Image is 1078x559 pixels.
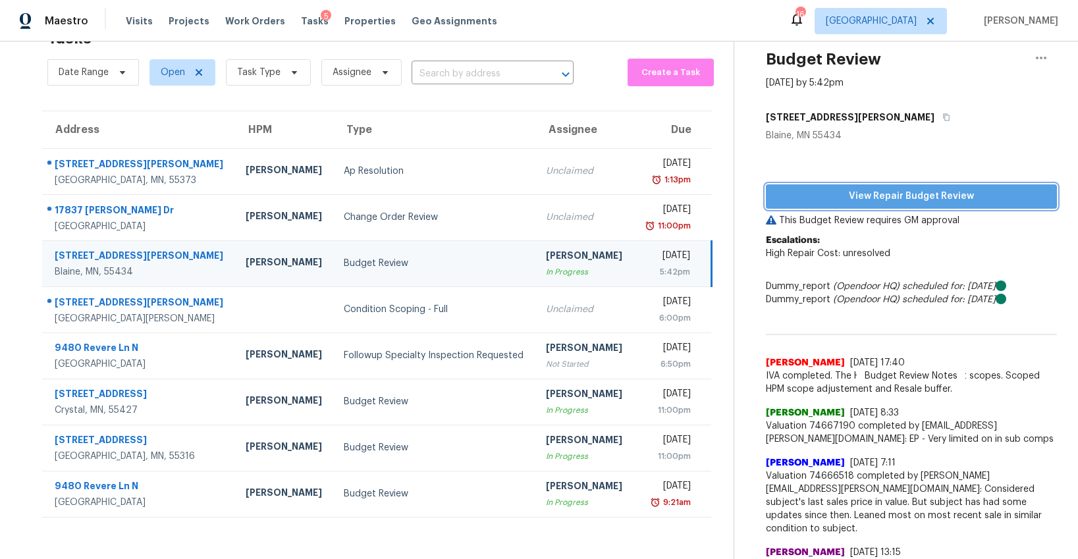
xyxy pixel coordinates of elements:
[660,496,691,509] div: 9:21am
[546,450,623,463] div: In Progress
[246,440,323,456] div: [PERSON_NAME]
[766,469,1057,535] span: Valuation 74666518 completed by [PERSON_NAME][EMAIL_ADDRESS][PERSON_NAME][DOMAIN_NAME]: Considere...
[766,249,890,258] span: High Repair Cost: unresolved
[645,404,691,417] div: 11:00pm
[546,404,623,417] div: In Progress
[126,14,153,28] span: Visits
[344,441,525,454] div: Budget Review
[651,173,662,186] img: Overdue Alarm Icon
[546,387,623,404] div: [PERSON_NAME]
[645,387,691,404] div: [DATE]
[979,14,1058,28] span: [PERSON_NAME]
[645,249,690,265] div: [DATE]
[645,341,691,358] div: [DATE]
[857,369,965,383] span: Budget Review Notes
[766,76,844,90] div: [DATE] by 5:42pm
[634,111,712,148] th: Due
[246,209,323,226] div: [PERSON_NAME]
[246,163,323,180] div: [PERSON_NAME]
[546,479,623,496] div: [PERSON_NAME]
[333,66,371,79] span: Assignee
[645,433,691,450] div: [DATE]
[246,486,323,502] div: [PERSON_NAME]
[55,220,225,233] div: [GEOGRAPHIC_DATA]
[546,433,623,450] div: [PERSON_NAME]
[42,111,235,148] th: Address
[225,14,285,28] span: Work Orders
[766,369,1057,396] span: IVA completed. The HPM left the previous visit scopes. Scoped HPM scope adjustement and Resale bu...
[546,358,623,371] div: Not Started
[55,296,225,312] div: [STREET_ADDRESS][PERSON_NAME]
[645,311,691,325] div: 6:00pm
[412,14,497,28] span: Geo Assignments
[766,184,1057,209] button: View Repair Budget Review
[333,111,535,148] th: Type
[161,66,185,79] span: Open
[235,111,333,148] th: HPM
[850,458,896,467] span: [DATE] 7:11
[826,14,917,28] span: [GEOGRAPHIC_DATA]
[55,387,225,404] div: [STREET_ADDRESS]
[55,341,225,358] div: 9480 Revere Ln N
[766,456,845,469] span: [PERSON_NAME]
[169,14,209,28] span: Projects
[55,404,225,417] div: Crystal, MN, 55427
[47,32,92,45] h2: Tasks
[850,358,905,367] span: [DATE] 17:40
[546,265,623,279] div: In Progress
[833,282,900,291] i: (Opendoor HQ)
[344,211,525,224] div: Change Order Review
[766,236,820,245] b: Escalations:
[766,53,881,66] h2: Budget Review
[546,211,623,224] div: Unclaimed
[55,157,225,174] div: [STREET_ADDRESS][PERSON_NAME]
[55,479,225,496] div: 9480 Revere Ln N
[634,65,707,80] span: Create a Task
[246,255,323,272] div: [PERSON_NAME]
[766,356,845,369] span: [PERSON_NAME]
[344,14,396,28] span: Properties
[55,312,225,325] div: [GEOGRAPHIC_DATA][PERSON_NAME]
[301,16,329,26] span: Tasks
[902,282,996,291] i: scheduled for: [DATE]
[766,546,845,559] span: [PERSON_NAME]
[55,450,225,463] div: [GEOGRAPHIC_DATA], MN, 55316
[556,65,575,84] button: Open
[645,295,691,311] div: [DATE]
[59,66,109,79] span: Date Range
[412,64,537,84] input: Search by address
[344,257,525,270] div: Budget Review
[546,249,623,265] div: [PERSON_NAME]
[344,487,525,500] div: Budget Review
[766,419,1057,446] span: Valuation 74667190 completed by [EMAIL_ADDRESS][PERSON_NAME][DOMAIN_NAME]: EP - Very limited on i...
[55,174,225,187] div: [GEOGRAPHIC_DATA], MN, 55373
[344,303,525,316] div: Condition Scoping - Full
[645,157,691,173] div: [DATE]
[321,10,331,23] div: 5
[55,433,225,450] div: [STREET_ADDRESS]
[776,188,1046,205] span: View Repair Budget Review
[795,8,805,21] div: 16
[645,358,691,371] div: 6:50pm
[546,496,623,509] div: In Progress
[344,165,525,178] div: Ap Resolution
[850,408,899,417] span: [DATE] 8:33
[55,265,225,279] div: Blaine, MN, 55434
[246,394,323,410] div: [PERSON_NAME]
[850,548,901,557] span: [DATE] 13:15
[766,406,845,419] span: [PERSON_NAME]
[546,165,623,178] div: Unclaimed
[55,203,225,220] div: 17837 [PERSON_NAME] Dr
[766,293,1057,306] div: Dummy_report
[766,129,1057,142] div: Blaine, MN 55434
[645,219,655,232] img: Overdue Alarm Icon
[645,265,690,279] div: 5:42pm
[650,496,660,509] img: Overdue Alarm Icon
[934,105,952,129] button: Copy Address
[535,111,633,148] th: Assignee
[902,295,996,304] i: scheduled for: [DATE]
[546,341,623,358] div: [PERSON_NAME]
[833,295,900,304] i: (Opendoor HQ)
[55,496,225,509] div: [GEOGRAPHIC_DATA]
[546,303,623,316] div: Unclaimed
